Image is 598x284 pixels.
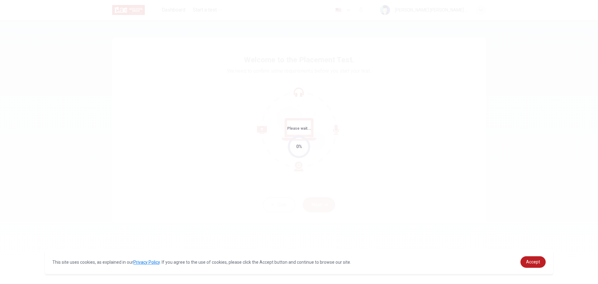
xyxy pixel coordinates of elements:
span: Accept [526,259,540,264]
div: 0% [296,143,302,150]
span: Please wait... [287,126,311,131]
a: dismiss cookie message [520,256,546,268]
span: This site uses cookies, as explained in our . If you agree to the use of cookies, please click th... [52,260,351,265]
a: Privacy Policy [133,260,160,265]
div: cookieconsent [45,250,553,274]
